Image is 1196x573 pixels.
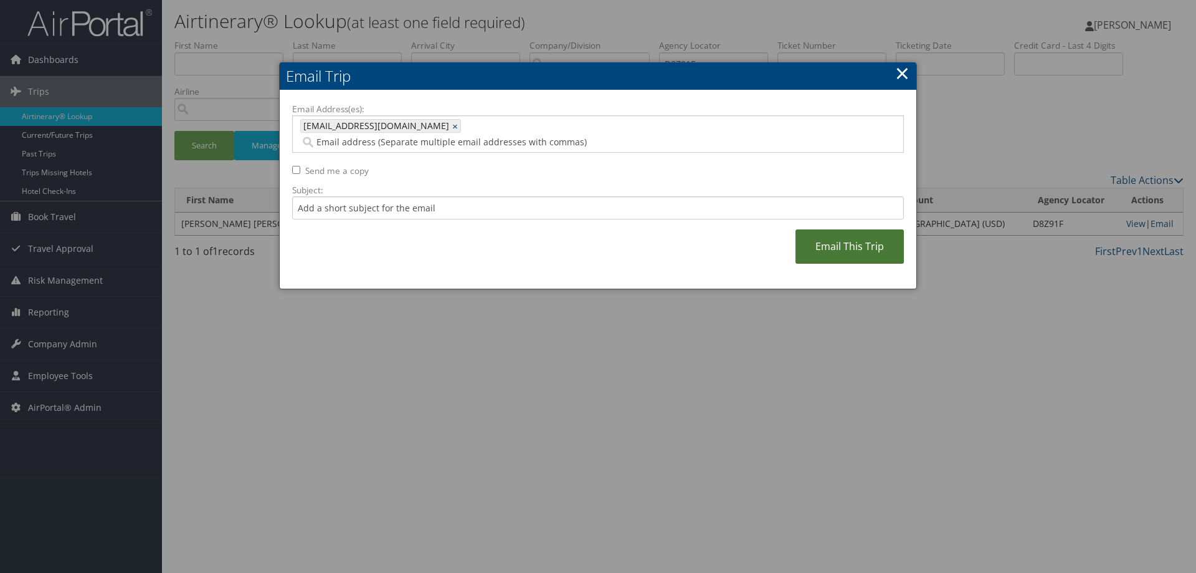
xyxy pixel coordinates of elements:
[301,120,449,132] span: [EMAIL_ADDRESS][DOMAIN_NAME]
[452,120,460,132] a: ×
[280,62,916,90] h2: Email Trip
[795,229,904,264] a: Email This Trip
[895,60,909,85] a: ×
[300,136,781,148] input: Email address (Separate multiple email addresses with commas)
[292,103,904,115] label: Email Address(es):
[305,165,369,177] label: Send me a copy
[292,196,904,219] input: Add a short subject for the email
[292,184,904,196] label: Subject:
